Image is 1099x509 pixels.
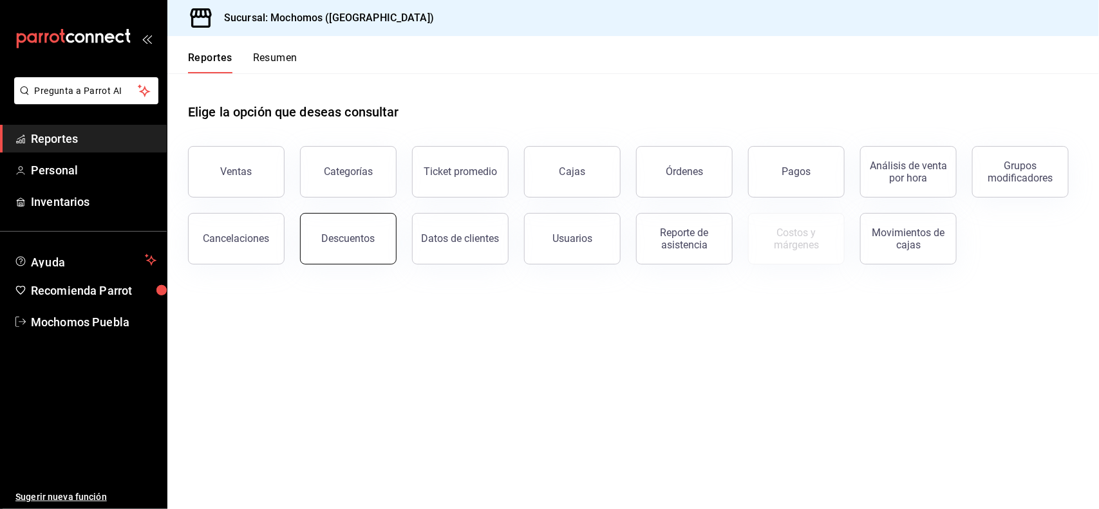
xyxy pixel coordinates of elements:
[972,146,1069,198] button: Grupos modificadores
[644,227,724,251] div: Reporte de asistencia
[31,193,156,210] span: Inventarios
[9,93,158,107] a: Pregunta a Parrot AI
[636,146,733,198] button: Órdenes
[188,146,285,198] button: Ventas
[666,165,703,178] div: Órdenes
[860,213,957,264] button: Movimientos de cajas
[214,10,434,26] h3: Sucursal: Mochomos ([GEOGRAPHIC_DATA])
[188,102,399,122] h1: Elige la opción que deseas consultar
[15,490,156,504] span: Sugerir nueva función
[142,33,152,44] button: open_drawer_menu
[31,130,156,147] span: Reportes
[324,165,373,178] div: Categorías
[782,165,811,178] div: Pagos
[322,232,375,245] div: Descuentos
[524,213,621,264] button: Usuarios
[524,146,621,198] a: Cajas
[300,146,397,198] button: Categorías
[636,213,733,264] button: Reporte de asistencia
[559,164,586,180] div: Cajas
[31,252,140,268] span: Ayuda
[412,213,509,264] button: Datos de clientes
[188,213,285,264] button: Cancelaciones
[869,227,948,251] div: Movimientos de cajas
[552,232,592,245] div: Usuarios
[748,146,845,198] button: Pagos
[188,51,232,73] button: Reportes
[203,232,270,245] div: Cancelaciones
[31,162,156,179] span: Personal
[412,146,509,198] button: Ticket promedio
[188,51,297,73] div: navigation tabs
[14,77,158,104] button: Pregunta a Parrot AI
[860,146,957,198] button: Análisis de venta por hora
[748,213,845,264] button: Contrata inventarios para ver este reporte
[424,165,497,178] div: Ticket promedio
[869,160,948,184] div: Análisis de venta por hora
[221,165,252,178] div: Ventas
[981,160,1060,184] div: Grupos modificadores
[300,213,397,264] button: Descuentos
[756,227,836,251] div: Costos y márgenes
[35,84,138,98] span: Pregunta a Parrot AI
[31,313,156,331] span: Mochomos Puebla
[31,282,156,299] span: Recomienda Parrot
[253,51,297,73] button: Resumen
[422,232,500,245] div: Datos de clientes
